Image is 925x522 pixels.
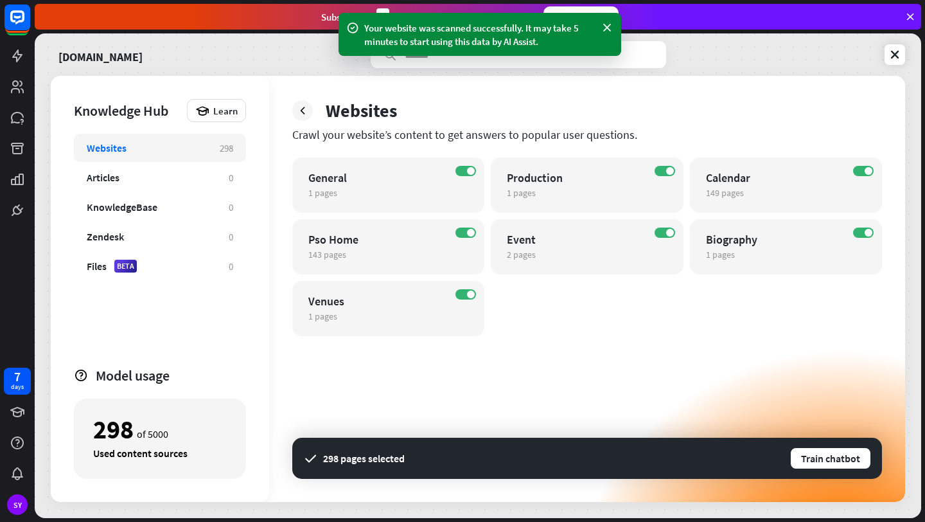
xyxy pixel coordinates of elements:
a: 7 days [4,368,31,395]
div: Subscribe now [543,6,619,27]
button: Open LiveChat chat widget [10,5,49,44]
div: 3 [376,8,389,26]
div: Subscribe in days to get your first month for $1 [321,8,533,26]
div: 7 [14,371,21,382]
div: days [11,382,24,392]
div: SY [7,494,28,515]
div: Your website was scanned successfully. It may take 5 minutes to start using this data by AI Assist. [364,21,595,48]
